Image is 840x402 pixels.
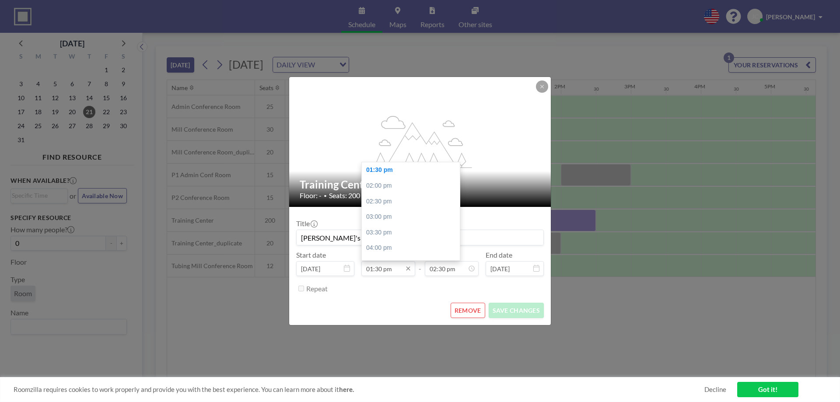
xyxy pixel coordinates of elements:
a: Decline [704,385,726,394]
a: here. [339,385,354,393]
span: Roomzilla requires cookies to work properly and provide you with the best experience. You can lea... [14,385,704,394]
div: 02:30 pm [362,194,464,210]
button: REMOVE [451,303,485,318]
div: 01:30 pm [362,162,464,178]
div: 03:30 pm [362,225,464,241]
h2: Training Center [300,178,541,191]
input: (No title) [297,230,543,245]
a: Got it! [737,382,798,397]
label: Repeat [306,284,328,293]
div: 02:00 pm [362,178,464,194]
span: • [324,192,327,199]
g: flex-grow: 1.2; [369,115,472,168]
label: Title [296,219,317,228]
div: 04:00 pm [362,240,464,256]
label: End date [486,251,512,259]
span: Floor: - [300,191,322,200]
span: - [419,254,421,273]
div: 03:00 pm [362,209,464,225]
label: Start date [296,251,326,259]
span: Seats: 200 [329,191,360,200]
button: SAVE CHANGES [489,303,544,318]
div: 04:30 pm [362,256,464,272]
